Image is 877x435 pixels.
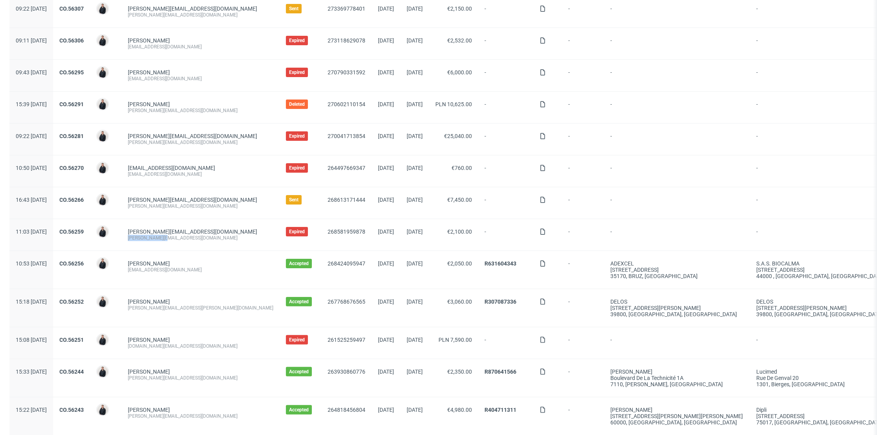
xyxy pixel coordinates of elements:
[485,229,527,241] span: -
[328,229,365,235] a: 268581959878
[407,260,423,267] span: [DATE]
[59,165,84,171] a: CO.56270
[16,69,47,76] span: 09:43 [DATE]
[610,165,744,177] span: -
[59,369,84,375] a: CO.56244
[447,299,472,305] span: €3,060.00
[407,337,423,343] span: [DATE]
[328,69,365,76] a: 270790331592
[128,413,273,419] div: [PERSON_NAME][EMAIL_ADDRESS][DOMAIN_NAME]
[128,407,170,413] a: [PERSON_NAME]
[610,369,744,375] div: [PERSON_NAME]
[328,133,365,139] a: 270041713854
[289,299,309,305] span: Accepted
[97,162,108,173] img: Adrian Margula
[128,101,170,107] a: [PERSON_NAME]
[16,101,47,107] span: 15:39 [DATE]
[328,101,365,107] a: 270602110154
[568,69,598,82] span: -
[485,69,527,82] span: -
[16,260,47,267] span: 10:53 [DATE]
[59,37,84,44] a: CO.56306
[128,235,273,241] div: [PERSON_NAME][EMAIL_ADDRESS][DOMAIN_NAME]
[485,407,516,413] a: R404711311
[59,6,84,12] a: CO.56307
[328,337,365,343] a: 261525259497
[568,407,598,426] span: -
[97,67,108,78] img: Adrian Margula
[568,197,598,209] span: -
[447,37,472,44] span: €2,532.00
[128,69,170,76] a: [PERSON_NAME]
[378,229,394,235] span: [DATE]
[128,260,170,267] a: [PERSON_NAME]
[485,299,516,305] a: R307087336
[485,165,527,177] span: -
[610,419,744,426] div: 60000, [GEOGRAPHIC_DATA] , [GEOGRAPHIC_DATA]
[16,299,47,305] span: 15:18 [DATE]
[128,6,257,12] a: [PERSON_NAME][EMAIL_ADDRESS][DOMAIN_NAME]
[289,197,298,203] span: Sent
[610,37,744,50] span: -
[610,273,744,279] div: 35170, BRUZ , [GEOGRAPHIC_DATA]
[378,101,394,107] span: [DATE]
[59,407,84,413] a: CO.56243
[407,133,423,139] span: [DATE]
[328,260,365,267] a: 268424095947
[128,343,273,349] div: [DOMAIN_NAME][EMAIL_ADDRESS][DOMAIN_NAME]
[447,69,472,76] span: €6,000.00
[568,229,598,241] span: -
[407,369,423,375] span: [DATE]
[97,226,108,237] img: Adrian Margula
[378,165,394,171] span: [DATE]
[610,267,744,273] div: [STREET_ADDRESS]
[59,260,84,267] a: CO.56256
[378,369,394,375] span: [DATE]
[447,369,472,375] span: €2,350.00
[447,260,472,267] span: €2,050.00
[378,299,394,305] span: [DATE]
[568,299,598,317] span: -
[328,6,365,12] a: 273369778401
[610,407,744,413] div: [PERSON_NAME]
[128,171,273,177] div: [EMAIL_ADDRESS][DOMAIN_NAME]
[328,197,365,203] a: 268613171444
[485,133,527,146] span: -
[378,6,394,12] span: [DATE]
[407,69,423,76] span: [DATE]
[485,6,527,18] span: -
[16,197,47,203] span: 16:43 [DATE]
[128,337,170,343] a: [PERSON_NAME]
[16,229,47,235] span: 11:03 [DATE]
[568,337,598,349] span: -
[447,6,472,12] span: €2,150.00
[610,260,744,267] div: ADEXCEL
[407,6,423,12] span: [DATE]
[610,381,744,387] div: 7110, [PERSON_NAME] , [GEOGRAPHIC_DATA]
[128,229,257,235] span: [PERSON_NAME][EMAIL_ADDRESS][DOMAIN_NAME]
[97,334,108,345] img: Adrian Margula
[59,337,84,343] a: CO.56251
[568,165,598,177] span: -
[128,44,273,50] div: [EMAIL_ADDRESS][DOMAIN_NAME]
[289,229,305,235] span: Expired
[128,165,215,171] span: [EMAIL_ADDRESS][DOMAIN_NAME]
[128,369,170,375] a: [PERSON_NAME]
[610,413,744,419] div: [STREET_ADDRESS][PERSON_NAME][PERSON_NAME]
[485,37,527,50] span: -
[128,197,257,203] span: [PERSON_NAME][EMAIL_ADDRESS][DOMAIN_NAME]
[610,229,744,241] span: -
[568,260,598,279] span: -
[610,197,744,209] span: -
[128,133,257,139] span: [PERSON_NAME][EMAIL_ADDRESS][DOMAIN_NAME]
[568,6,598,18] span: -
[568,369,598,387] span: -
[289,337,305,343] span: Expired
[289,6,298,12] span: Sent
[289,101,305,107] span: Deleted
[128,267,273,273] div: [EMAIL_ADDRESS][DOMAIN_NAME]
[378,69,394,76] span: [DATE]
[438,337,472,343] span: PLN 7,590.00
[447,229,472,235] span: €2,100.00
[378,407,394,413] span: [DATE]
